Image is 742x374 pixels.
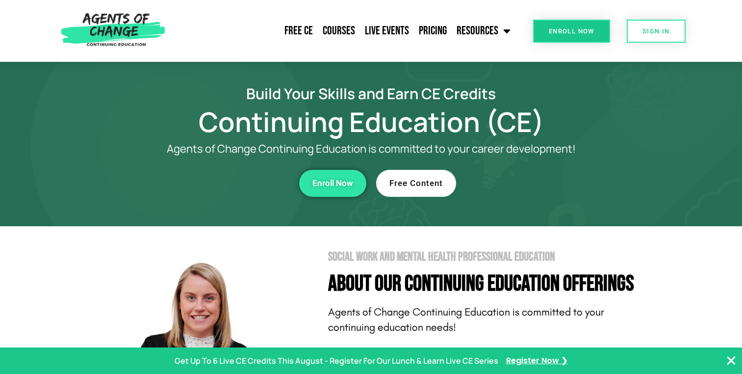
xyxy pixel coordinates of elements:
h2: Build Your Skills and Earn CE Credits [92,86,651,101]
p: Get Up To 6 Live CE Credits This August - Register For Our Lunch & Learn Live CE Series [175,354,498,368]
span: SIGN IN [642,28,670,34]
a: Resources [452,19,515,43]
span: Enroll Now [549,28,594,34]
a: Enroll Now [533,20,610,43]
a: SIGN IN [627,20,686,43]
p: Agents of Change Continuing Education is committed to your career development! [131,143,612,155]
span: Free Content [389,179,443,187]
nav: Menu [170,19,516,43]
span: Agents of Change Continuing Education is committed to your continuing education needs! [328,306,604,334]
a: Free CE [280,19,318,43]
a: Free Content [376,170,456,197]
h2: Social Work and Mental Health Professional Education [328,251,651,263]
a: Courses [318,19,360,43]
a: Live Events [360,19,414,43]
button: Close Banner [725,355,737,367]
h1: Continuing Education (CE) [92,110,651,133]
a: Enroll Now [299,170,366,197]
a: Pricing [414,19,452,43]
h4: About Our Continuing Education Offerings [328,273,651,295]
span: Enroll Now [312,179,353,187]
a: Register Now ❯ [506,354,567,368]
